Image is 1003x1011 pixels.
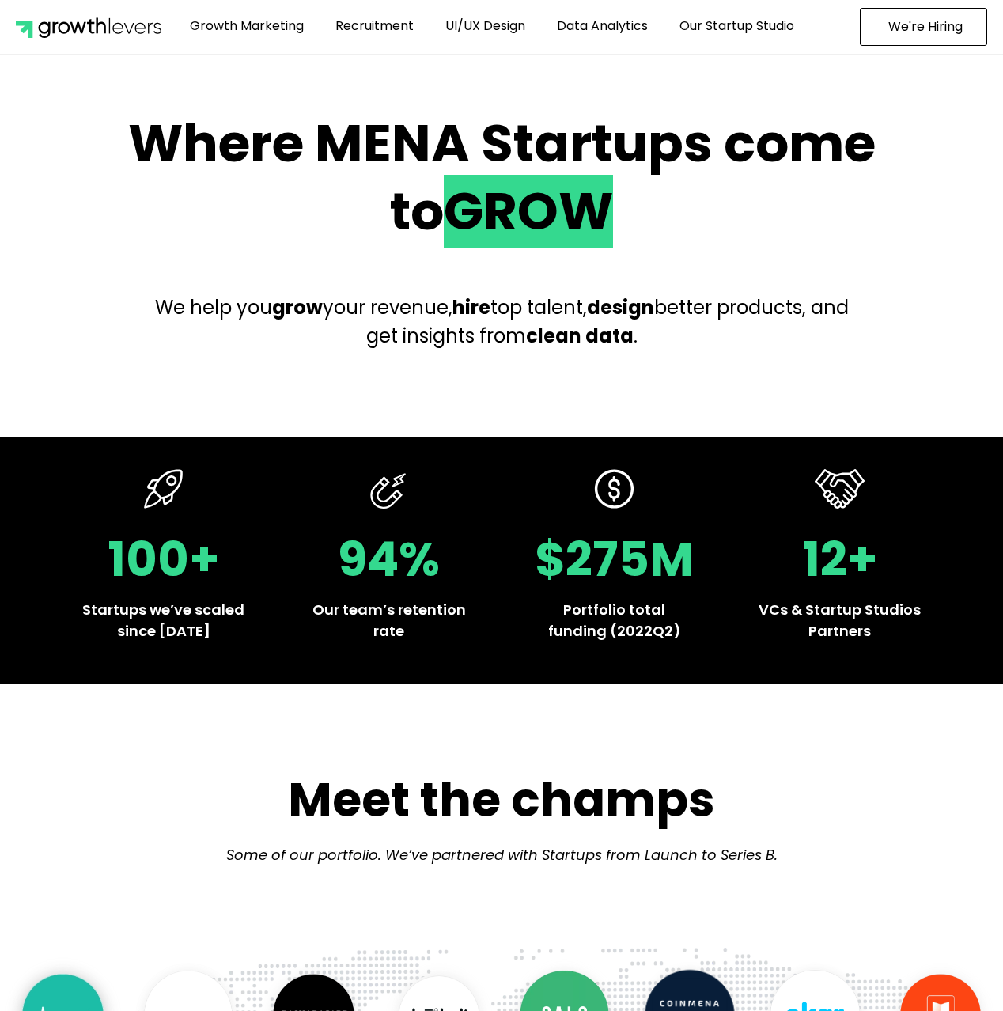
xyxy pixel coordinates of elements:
[452,294,490,320] b: hire
[142,293,861,350] p: We help you your revenue, top talent, better products, and get insights from .
[888,21,963,33] span: We're Hiring
[308,536,470,583] h2: 94%
[308,599,470,642] p: Our team’s retention rate
[759,599,921,642] p: VCs & Startup Studios Partners
[759,536,921,583] h2: 12+
[433,8,537,44] a: UI/UX Design
[82,599,244,642] p: Startups we’ve scaled since [DATE]
[587,294,654,320] b: design
[526,323,634,349] b: clean data
[545,8,660,44] a: Data Analytics
[533,599,695,642] p: Portfolio total funding (2022Q2)
[533,536,695,583] h2: $275M
[114,844,889,865] p: Some of our portfolio. We’ve partnered with Startups from Launch to Series B.
[860,8,987,46] a: We're Hiring
[272,294,323,320] b: grow
[324,8,426,44] a: Recruitment
[161,8,822,44] nav: Menu
[668,8,806,44] a: Our Startup Studio
[82,536,244,583] h2: 100+
[444,175,613,248] span: GROW
[178,8,316,44] a: Growth Marketing
[114,771,889,828] h2: Meet the champs
[110,110,893,246] h2: Where MENA Startups come to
